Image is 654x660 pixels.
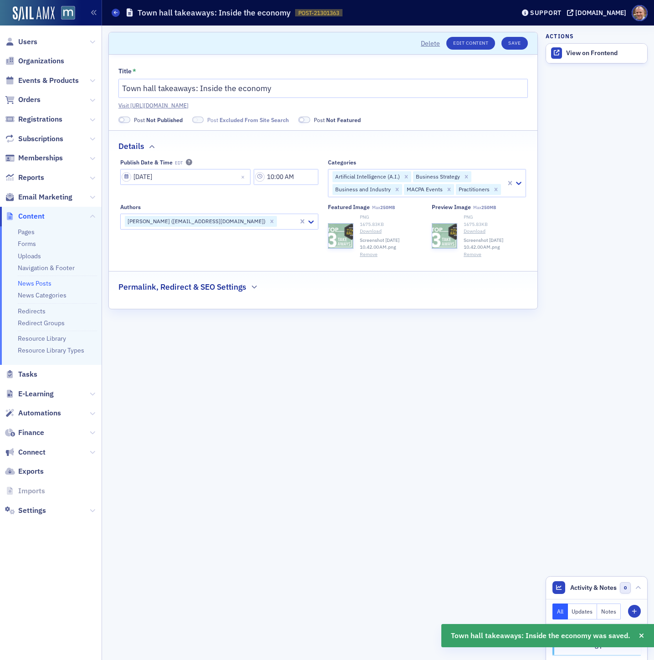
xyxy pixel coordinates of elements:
[238,169,250,185] button: Close
[18,153,63,163] span: Memberships
[360,214,422,221] div: PNG
[360,251,378,258] button: Remove
[481,205,496,210] span: 250MB
[18,252,41,260] a: Uploads
[332,184,392,195] div: Business and Industry
[360,221,422,228] div: 1675.83 KB
[5,192,72,202] a: Email Marketing
[328,204,370,210] div: Featured Image
[18,307,46,315] a: Redirects
[133,67,136,76] abbr: This field is required
[175,160,183,166] span: EDT
[566,49,643,57] div: View on Frontend
[18,192,72,202] span: Email Marketing
[404,184,444,195] div: MACPA Events
[18,334,66,343] a: Resource Library
[326,116,361,123] span: Not Featured
[207,116,289,124] span: Post
[5,173,44,183] a: Reports
[632,5,648,21] span: Profile
[120,169,250,185] input: MM/DD/YYYY
[18,279,51,287] a: News Posts
[18,76,79,86] span: Events & Products
[118,117,130,123] span: Not Published
[18,228,35,236] a: Pages
[380,205,395,210] span: 250MB
[491,184,501,195] div: Remove Practitioners
[298,117,310,123] span: Not Featured
[13,6,55,21] img: SailAMX
[18,447,46,457] span: Connect
[570,583,617,593] span: Activity & Notes
[61,6,75,20] img: SailAMX
[5,76,79,86] a: Events & Products
[118,140,144,152] h2: Details
[120,159,173,166] div: Publish Date & Time
[568,604,598,619] button: Updates
[18,114,62,124] span: Registrations
[5,428,44,438] a: Finance
[546,44,647,63] a: View on Frontend
[552,604,568,619] button: All
[5,134,63,144] a: Subscriptions
[5,56,64,66] a: Organizations
[314,116,361,124] span: Post
[5,95,41,105] a: Orders
[392,184,402,195] div: Remove Business and Industry
[464,221,526,228] div: 1675.83 KB
[146,116,183,123] span: Not Published
[120,204,141,210] div: Authors
[18,95,41,105] span: Orders
[138,7,291,18] h1: Town hall takeaways: Inside the economy
[18,173,44,183] span: Reports
[55,6,75,21] a: View Homepage
[18,211,45,221] span: Content
[18,134,63,144] span: Subscriptions
[18,428,44,438] span: Finance
[5,466,44,476] a: Exports
[464,251,481,258] button: Remove
[575,9,626,17] div: [DOMAIN_NAME]
[372,205,395,210] span: Max
[328,159,356,166] div: Categories
[432,204,471,210] div: Preview image
[18,319,65,327] a: Redirect Groups
[118,67,132,76] div: Title
[18,389,54,399] span: E-Learning
[444,184,454,195] div: Remove MACPA Events
[546,32,574,40] h4: Actions
[18,466,44,476] span: Exports
[464,228,526,235] a: Download
[464,214,526,221] div: PNG
[567,10,629,16] button: [DOMAIN_NAME]
[501,37,527,50] button: Save
[413,171,461,182] div: Business Strategy
[5,486,45,496] a: Imports
[18,486,45,496] span: Imports
[5,37,37,47] a: Users
[134,116,183,124] span: Post
[360,228,422,235] a: Download
[18,37,37,47] span: Users
[18,408,61,418] span: Automations
[18,291,66,299] a: News Categories
[254,169,318,185] input: 00:00 AM
[18,369,37,379] span: Tasks
[597,604,621,619] button: Notes
[5,114,62,124] a: Registrations
[360,237,422,251] span: Screenshot [DATE] 10.42.00 AM.png
[5,369,37,379] a: Tasks
[456,184,491,195] div: Practitioners
[461,171,471,182] div: Remove Business Strategy
[473,205,496,210] span: Max
[5,153,63,163] a: Memberships
[464,237,526,251] span: Screenshot [DATE] 10.42.00 AM.png
[620,582,631,593] span: 0
[18,506,46,516] span: Settings
[451,630,630,641] span: Town hall takeaways: Inside the economy was saved.
[401,171,411,182] div: Remove Artificial Intelligence (A.I.)
[18,264,75,272] a: Navigation & Footer
[18,346,84,354] a: Resource Library Types
[446,37,495,50] a: Edit Content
